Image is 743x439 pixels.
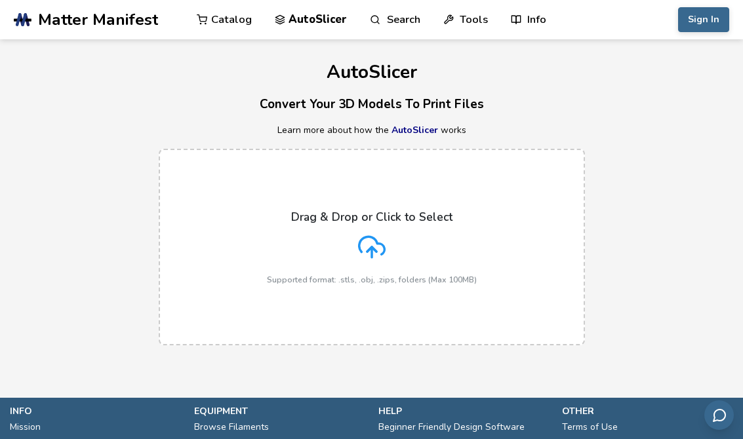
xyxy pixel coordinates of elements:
a: Mission [10,418,41,436]
a: Beginner Friendly Design Software [378,418,525,436]
p: info [10,404,181,418]
p: equipment [194,404,365,418]
a: AutoSlicer [392,124,438,136]
a: Terms of Use [562,418,618,436]
a: Browse Filaments [194,418,269,436]
p: Drag & Drop or Click to Select [291,210,452,223]
span: Matter Manifest [38,10,158,29]
p: Supported format: .stls, .obj, .zips, folders (Max 100MB) [267,275,477,284]
button: Send feedback via email [704,400,734,430]
button: Sign In [678,7,729,32]
p: help [378,404,550,418]
p: other [562,404,733,418]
